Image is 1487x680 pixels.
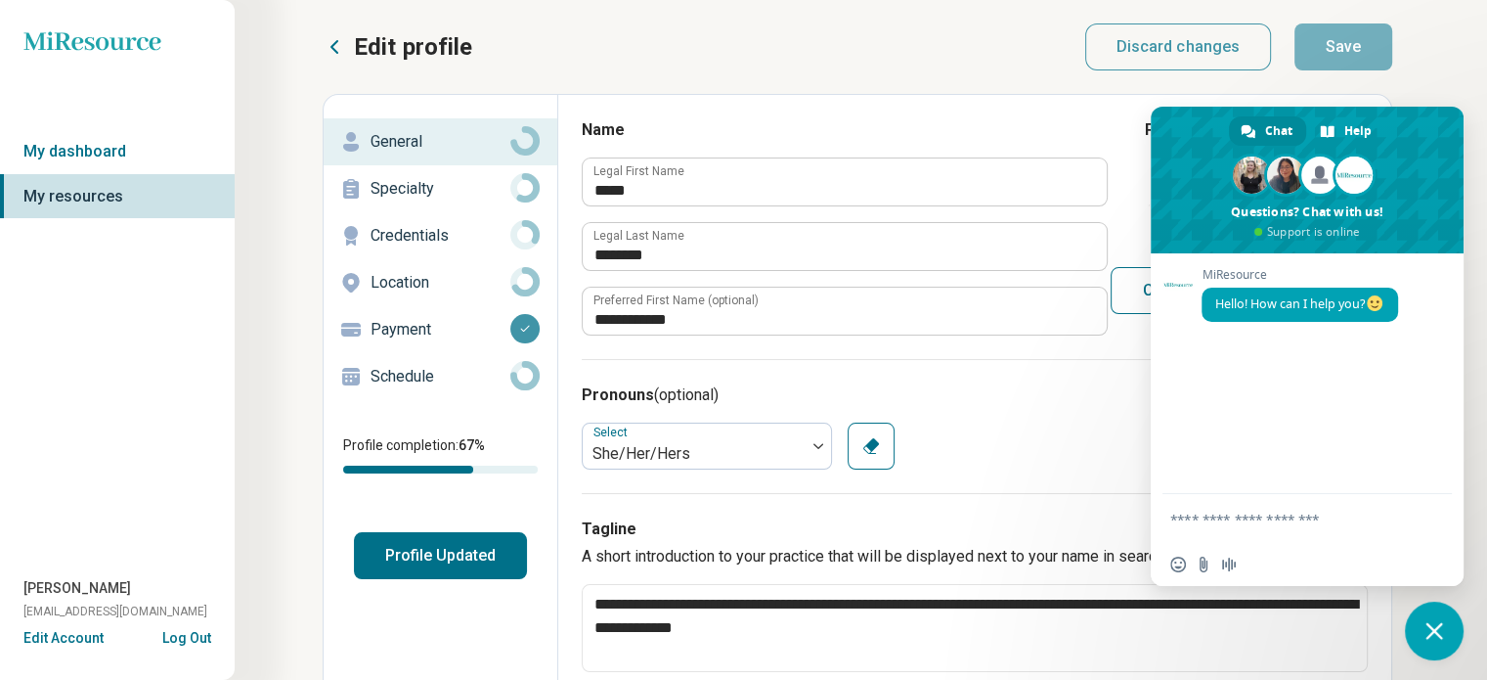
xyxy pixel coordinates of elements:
[324,259,557,306] a: Location
[371,271,510,295] p: Location
[1221,557,1237,572] span: Audio message
[1265,116,1292,146] span: Chat
[1215,295,1384,312] span: Hello! How can I help you?
[593,165,684,177] label: Legal First Name
[23,628,104,649] button: Edit Account
[1196,557,1211,572] span: Send a file
[354,532,527,579] button: Profile Updated
[371,177,510,201] p: Specialty
[1085,23,1272,70] button: Discard changes
[1202,268,1398,282] span: MiResource
[1170,511,1401,528] textarea: Compose your message...
[23,578,131,599] span: [PERSON_NAME]
[324,118,557,165] a: General
[343,466,538,474] div: Profile completion
[1308,116,1385,146] div: Help
[1229,116,1306,146] div: Chat
[582,118,1106,142] h3: Name
[1145,154,1243,251] img: avatar image
[593,230,684,242] label: Legal Last Name
[582,518,1368,541] h3: Tagline
[1344,116,1372,146] span: Help
[459,437,485,453] span: 67 %
[323,31,472,63] button: Edit profile
[324,424,557,485] div: Profile completion:
[324,306,557,353] a: Payment
[371,318,510,341] p: Payment
[582,545,1368,568] p: A short introduction to your practice that will be displayed next to your name in search results.
[593,295,759,306] label: Preferred First Name (optional)
[593,426,632,439] label: Select
[1405,602,1464,660] div: Close chat
[162,628,211,644] button: Log Out
[592,442,796,466] div: She/Her/Hers
[371,224,510,248] p: Credentials
[1170,557,1186,572] span: Insert an emoji
[23,603,207,620] span: [EMAIL_ADDRESS][DOMAIN_NAME]
[324,353,557,400] a: Schedule
[324,165,557,212] a: Specialty
[1145,118,1243,142] legend: Profile photo
[654,385,719,404] span: (optional)
[1294,23,1392,70] button: Save
[1111,267,1278,314] button: Change Photo
[371,130,510,154] p: General
[582,384,1368,407] h3: Pronouns
[354,31,472,63] p: Edit profile
[371,365,510,388] p: Schedule
[324,212,557,259] a: Credentials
